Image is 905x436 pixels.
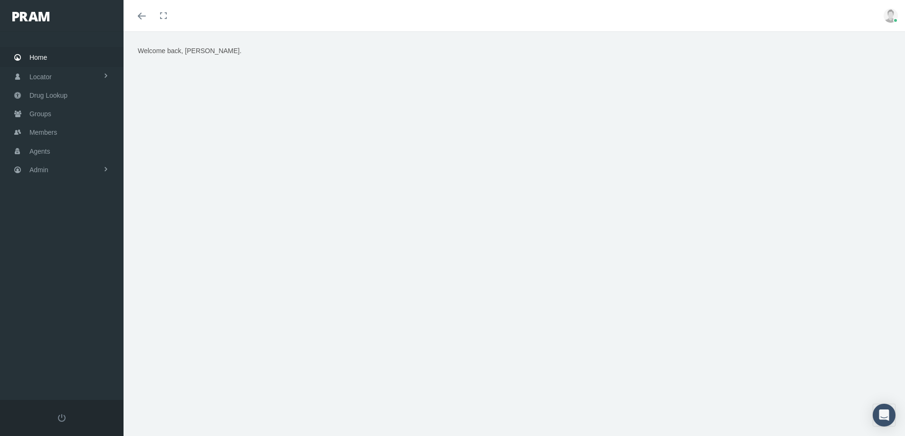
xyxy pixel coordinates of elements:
span: Members [29,123,57,141]
span: Admin [29,161,48,179]
span: Home [29,48,47,66]
img: user-placeholder.jpg [884,9,898,23]
div: Open Intercom Messenger [873,404,895,427]
span: Groups [29,105,51,123]
span: Agents [29,142,50,160]
img: PRAM_20_x_78.png [12,12,49,21]
span: Drug Lookup [29,86,67,104]
span: Locator [29,68,52,86]
span: Welcome back, [PERSON_NAME]. [138,47,241,55]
